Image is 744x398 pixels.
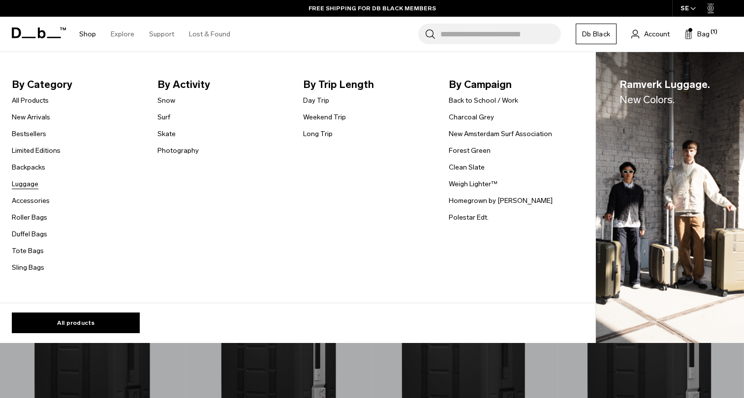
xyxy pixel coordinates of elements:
span: New Colors. [620,93,675,106]
a: Back to School / Work [449,95,518,106]
a: Duffel Bags [12,229,47,239]
a: Bestsellers [12,129,46,139]
span: By Activity [157,77,287,92]
a: FREE SHIPPING FOR DB BLACK MEMBERS [309,4,436,13]
a: Forest Green [449,145,491,156]
span: (1) [711,28,717,36]
img: Db [596,52,744,343]
nav: Main Navigation [72,17,238,52]
a: Lost & Found [189,17,230,52]
a: Db Black [576,24,617,44]
span: Ramverk Luggage. [620,77,710,108]
a: All products [12,313,140,333]
a: Surf [157,112,170,122]
a: Backpacks [12,162,45,172]
a: Explore [111,17,134,52]
span: By Campaign [449,77,579,92]
a: Polestar Edt. [449,212,489,223]
a: Limited Editions [12,145,61,156]
a: Homegrown by [PERSON_NAME] [449,196,553,206]
a: New Amsterdam Surf Association [449,129,552,139]
span: Account [644,29,670,39]
a: Roller Bags [12,212,47,223]
a: Photography [157,145,199,156]
a: Tote Bags [12,246,44,256]
a: Luggage [12,179,38,189]
a: Sling Bags [12,262,44,273]
a: Charcoal Grey [449,112,494,122]
a: Shop [79,17,96,52]
span: By Category [12,77,142,92]
a: Accessories [12,196,50,206]
span: Bag [697,29,710,39]
a: Clean Slate [449,162,485,172]
a: Ramverk Luggage.New Colors. Db [596,52,744,343]
a: Long Trip [303,129,333,139]
a: Weigh Lighter™ [449,179,497,189]
a: Support [149,17,174,52]
a: Day Trip [303,95,329,106]
a: Weekend Trip [303,112,346,122]
a: New Arrivals [12,112,50,122]
a: Skate [157,129,176,139]
span: By Trip Length [303,77,433,92]
a: Account [631,28,670,40]
a: Snow [157,95,175,106]
a: All Products [12,95,49,106]
button: Bag (1) [684,28,710,40]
